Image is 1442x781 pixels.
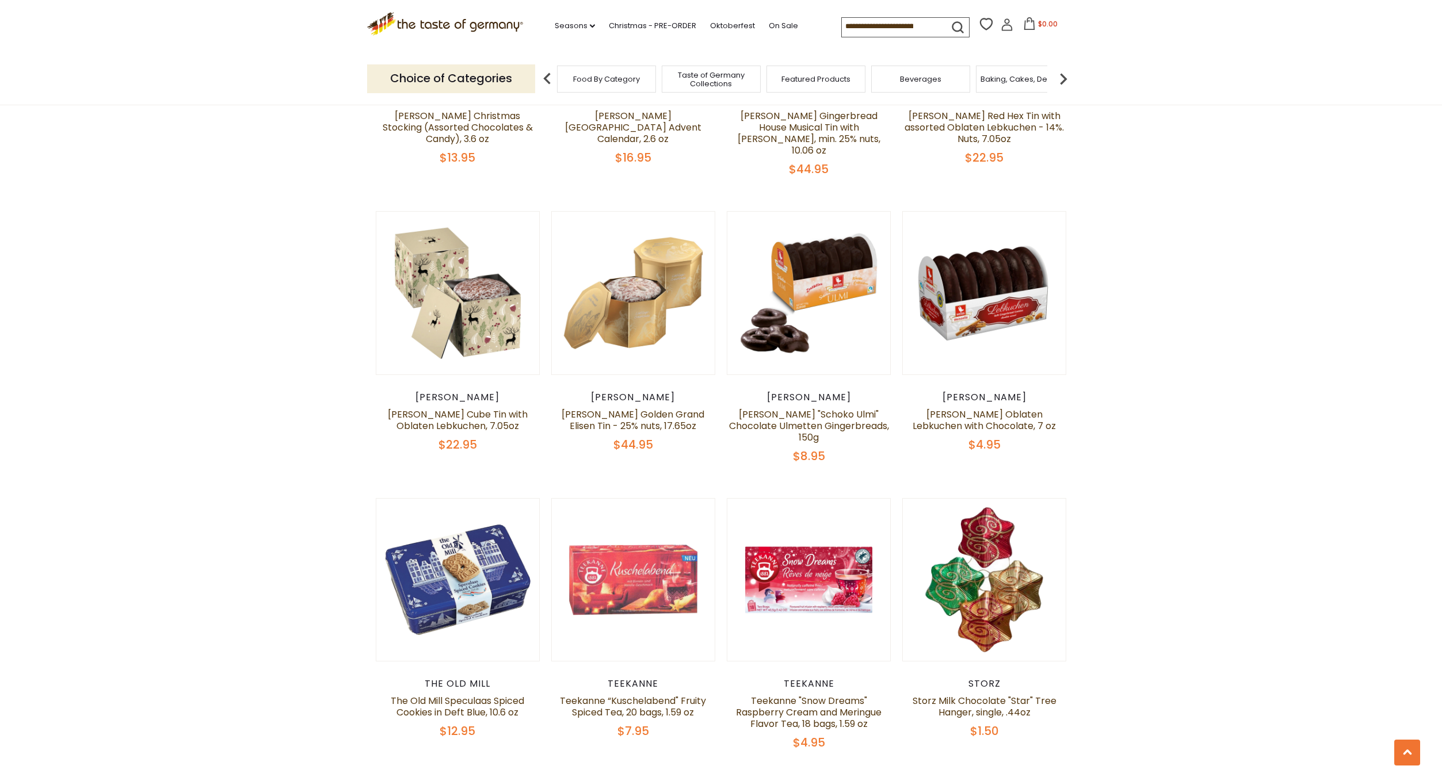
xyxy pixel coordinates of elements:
div: The Old Mill [376,678,540,690]
img: previous arrow [536,67,559,90]
span: $16.95 [615,150,651,166]
a: Oktoberfest [710,20,755,32]
img: Storz Milk Chocolate "Star" Tree Hanger, single, .44oz [903,499,1066,661]
span: $13.95 [440,150,475,166]
a: [PERSON_NAME] Oblaten Lebkuchen with Chocolate, 7 oz [913,408,1056,432]
span: $4.95 [968,437,1001,453]
div: Teekanne [551,678,715,690]
a: Featured Products [781,75,850,83]
img: next arrow [1052,67,1075,90]
a: [PERSON_NAME] "Schoko Ulmi" Chocolate Ulmetten Gingerbreads, 150g [729,408,889,444]
span: $8.95 [793,448,825,464]
span: $22.95 [438,437,477,453]
a: Beverages [900,75,941,83]
a: [PERSON_NAME] Christmas Stocking (Assorted Chocolates & Candy), 3.6 oz [383,109,533,146]
a: Taste of Germany Collections [665,71,757,88]
img: Teekanne "Snow Dreams" Raspberry Cream and Meringue Flavor Tea, 18 bags, 1.59 oz [727,499,890,661]
a: [PERSON_NAME][GEOGRAPHIC_DATA] Advent Calendar, 2.6 oz [565,109,701,146]
p: Choice of Categories [367,64,535,93]
div: Teekanne [727,678,891,690]
span: $22.95 [965,150,1004,166]
a: Baking, Cakes, Desserts [981,75,1070,83]
div: [PERSON_NAME] [727,392,891,403]
img: Wicklein Cube Tin with Oblaten Lebkuchen, 7.05oz [376,212,539,374]
img: Weiss Oblaten Lebkuchen with Chocolate, 7 oz [903,212,1066,374]
a: The Old Mill Speculaas Spiced Cookies in Deft Blue, 10.6 oz [391,694,524,719]
a: [PERSON_NAME] Cube Tin with Oblaten Lebkuchen, 7.05oz [388,408,528,432]
span: $44.95 [613,437,653,453]
a: [PERSON_NAME] Gingerbread House Musical Tin with [PERSON_NAME], min. 25% nuts, 10.06 oz [738,109,880,157]
a: [PERSON_NAME] Red Hex Tin with assorted Oblaten Lebkuchen - 14%. Nuts, 7.05oz [905,109,1064,146]
div: [PERSON_NAME] [551,392,715,403]
a: Christmas - PRE-ORDER [609,20,696,32]
a: Teekanne "Snow Dreams" Raspberry Cream and Meringue Flavor Tea, 18 bags, 1.59 oz [736,694,882,730]
a: Teekanne “Kuschelabend" Fruity Spiced Tea, 20 bags, 1.59 oz [560,694,706,719]
a: On Sale [769,20,798,32]
a: Seasons [555,20,595,32]
span: $1.50 [970,723,999,739]
a: Food By Category [573,75,640,83]
div: Storz [902,678,1066,690]
img: Wicklein Golden Grand Elisen Tin - 25% nuts, 17.65oz [552,212,715,374]
a: [PERSON_NAME] Golden Grand Elisen Tin - 25% nuts, 17.65oz [562,408,704,432]
img: The Old Mill Speculaas Spiced Cookies in Deft Blue, 10.6 oz [376,499,539,661]
span: $44.95 [789,161,829,177]
span: $12.95 [440,723,475,739]
div: [PERSON_NAME] [376,392,540,403]
span: $4.95 [793,734,825,751]
img: Teekanne “Kuschelabend" Fruity Spiced Tea, 20 bags, 1.59 oz [552,499,715,661]
button: $0.00 [1016,17,1065,35]
a: Storz Milk Chocolate "Star" Tree Hanger, single, .44oz [913,694,1056,719]
div: [PERSON_NAME] [902,392,1066,403]
span: $0.00 [1038,19,1058,29]
span: $7.95 [617,723,649,739]
img: Weiss "Schoko Ulmi" Chocolate Ulmetten Gingerbreads, 150g [727,212,890,374]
